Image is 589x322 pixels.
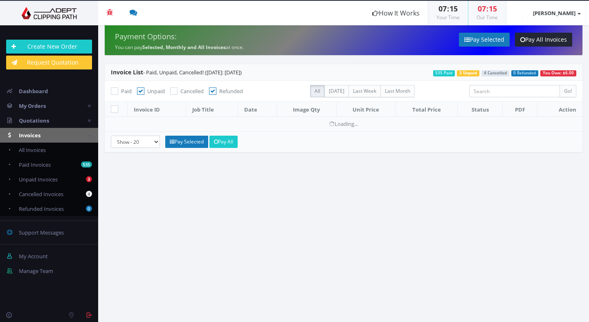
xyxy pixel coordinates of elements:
span: Refunded [219,87,243,95]
a: Pay All [209,136,238,148]
span: 07 [438,4,447,13]
span: Invoices [19,132,40,139]
small: You can pay at once. [115,44,244,51]
span: Unpaid Invoices [19,176,58,183]
strong: [PERSON_NAME] [533,9,576,17]
a: Create New Order [6,40,92,54]
b: 4 [86,191,92,197]
label: Last Month [380,85,415,97]
span: My Orders [19,102,46,110]
b: 535 [81,161,92,168]
span: Manage Team [19,267,53,275]
a: [PERSON_NAME] [506,1,589,25]
th: Status [458,102,503,117]
small: Our Time [477,14,498,21]
th: Image Qty [277,102,336,117]
span: You Owe: $6.00 [540,70,576,76]
span: 15 [489,4,497,13]
th: Date [238,102,277,117]
span: 535 Paid [433,70,455,76]
span: Dashboard [19,87,48,95]
span: - Paid, Unpaid, Cancelled! ([DATE]: [DATE]) [111,69,242,76]
th: Total Price [396,102,458,117]
th: Unit Price [336,102,396,117]
label: Last Week [348,85,381,97]
th: PDF [503,102,537,117]
strong: Selected, Monthly and All Invoices [142,44,226,51]
span: 3 Unpaid [457,70,479,76]
a: Pay Selected [459,33,510,47]
small: Your Time [436,14,460,21]
input: Search [469,85,560,97]
span: Refunded Invoices [19,205,64,212]
span: 07 [478,4,486,13]
a: Pay Selected [165,136,208,148]
a: Request Quotation [6,56,92,69]
span: All Invoices [19,146,46,154]
th: Job Title [186,102,238,117]
label: [DATE] [324,85,349,97]
span: 15 [450,4,458,13]
span: 0 Refunded [511,70,539,76]
a: How It Works [364,1,428,25]
span: My Account [19,253,48,260]
span: 4 Cancelled [481,70,509,76]
span: Unpaid [147,87,165,95]
a: Pay All Invoices [515,33,572,47]
input: Go! [560,85,576,97]
th: Invoice ID [128,102,186,117]
h4: Payment Options: [115,33,337,41]
img: Adept Graphics [6,7,92,19]
span: : [486,4,489,13]
td: Loading... [105,117,582,131]
b: 3 [86,176,92,182]
span: : [447,4,450,13]
span: Invoice List [111,68,143,76]
label: All [310,85,325,97]
span: Cancelled Invoices [19,190,63,198]
span: Paid [121,87,132,95]
span: Quotations [19,117,49,124]
span: Support Messages [19,229,64,236]
b: 0 [86,206,92,212]
span: Cancelled [180,87,204,95]
img: timthumb.php [515,5,531,21]
th: Action [537,102,582,117]
span: Paid Invoices [19,161,51,168]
